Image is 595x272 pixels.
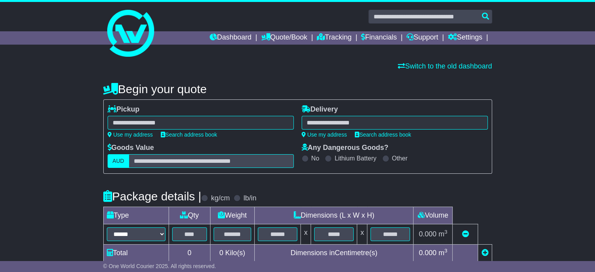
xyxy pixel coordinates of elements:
span: 0 [219,249,223,257]
label: Delivery [302,105,338,114]
td: Weight [210,207,254,224]
td: x [301,224,311,245]
span: m [439,249,448,257]
a: Use my address [302,131,347,138]
a: Tracking [317,31,351,45]
td: Dimensions (L x W x H) [254,207,413,224]
span: © One World Courier 2025. All rights reserved. [103,263,216,269]
td: Kilo(s) [210,245,254,262]
a: Search address book [355,131,411,138]
a: Settings [448,31,482,45]
a: Add new item [481,249,488,257]
td: Type [103,207,169,224]
label: Other [392,155,408,162]
label: Pickup [108,105,140,114]
span: m [439,230,448,238]
td: Volume [413,207,453,224]
label: Any Dangerous Goods? [302,144,388,152]
label: lb/in [243,194,256,203]
label: AUD [108,154,129,168]
td: Dimensions in Centimetre(s) [254,245,413,262]
td: x [357,224,367,245]
sup: 3 [444,229,448,235]
a: Quote/Book [261,31,307,45]
span: 0.000 [419,249,437,257]
label: Lithium Battery [334,155,376,162]
label: Goods Value [108,144,154,152]
td: Qty [169,207,210,224]
a: Remove this item [462,230,469,238]
label: No [311,155,319,162]
label: kg/cm [211,194,230,203]
a: Dashboard [210,31,252,45]
h4: Begin your quote [103,83,492,95]
a: Support [406,31,438,45]
td: Total [103,245,169,262]
a: Financials [361,31,397,45]
span: 0.000 [419,230,437,238]
sup: 3 [444,248,448,254]
a: Search address book [161,131,217,138]
h4: Package details | [103,190,201,203]
a: Switch to the old dashboard [398,62,492,70]
a: Use my address [108,131,153,138]
td: 0 [169,245,210,262]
